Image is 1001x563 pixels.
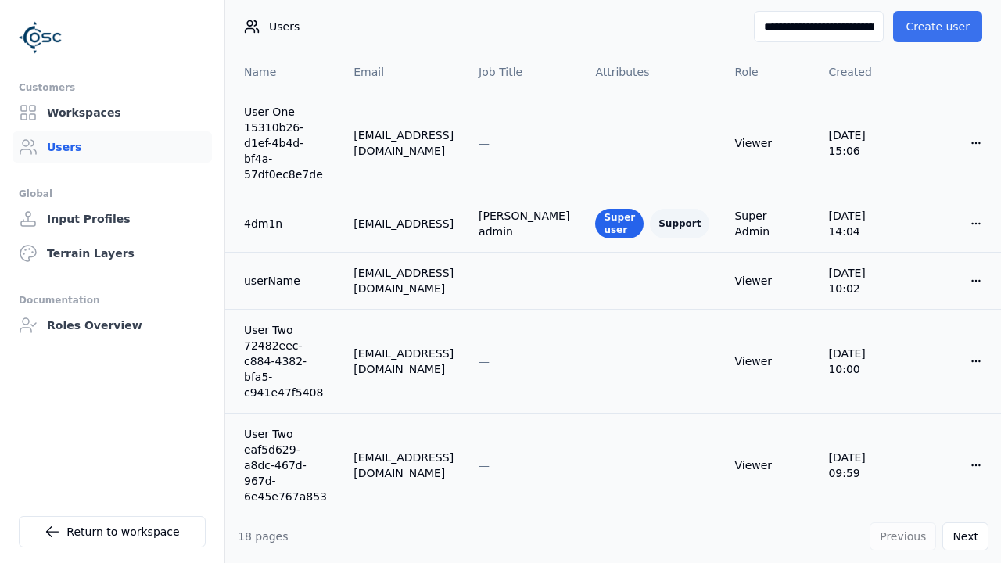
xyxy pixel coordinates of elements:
th: Attributes [583,53,722,91]
div: Documentation [19,291,206,310]
span: — [479,274,490,287]
span: — [479,137,490,149]
div: [EMAIL_ADDRESS][DOMAIN_NAME] [353,127,454,159]
div: [EMAIL_ADDRESS] [353,216,454,231]
th: Name [225,53,341,91]
a: userName [244,273,328,289]
a: Users [13,131,212,163]
div: [DATE] 10:00 [828,346,899,377]
div: Support [650,209,709,238]
div: [EMAIL_ADDRESS][DOMAIN_NAME] [353,450,454,481]
div: Viewer [734,273,803,289]
a: 4dm1n [244,216,328,231]
span: — [479,459,490,472]
div: Customers [19,78,206,97]
div: [DATE] 15:06 [828,127,899,159]
img: Logo [19,16,63,59]
button: Next [942,522,988,550]
div: Viewer [734,135,803,151]
a: Roles Overview [13,310,212,341]
div: Super user [595,209,644,238]
th: Role [722,53,816,91]
span: — [479,355,490,368]
button: Create user [893,11,982,42]
div: Super Admin [734,208,803,239]
a: User One 15310b26-d1ef-4b4d-bf4a-57df0ec8e7de [244,104,328,182]
span: Users [269,19,300,34]
th: Created [816,53,912,91]
a: User Two 72482eec-c884-4382-bfa5-c941e47f5408 [244,322,328,400]
div: [EMAIL_ADDRESS][DOMAIN_NAME] [353,346,454,377]
span: 18 pages [238,530,289,543]
div: [DATE] 09:59 [828,450,899,481]
a: User Two eaf5d629-a8dc-467d-967d-6e45e767a853 [244,426,328,504]
div: [DATE] 10:02 [828,265,899,296]
th: Email [341,53,466,91]
th: Job Title [466,53,583,91]
div: [EMAIL_ADDRESS][DOMAIN_NAME] [353,265,454,296]
div: Global [19,185,206,203]
a: Terrain Layers [13,238,212,269]
a: Return to workspace [19,516,206,547]
div: Viewer [734,353,803,369]
div: [DATE] 14:04 [828,208,899,239]
div: Viewer [734,457,803,473]
div: [PERSON_NAME] admin [479,208,570,239]
a: Input Profiles [13,203,212,235]
a: Workspaces [13,97,212,128]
